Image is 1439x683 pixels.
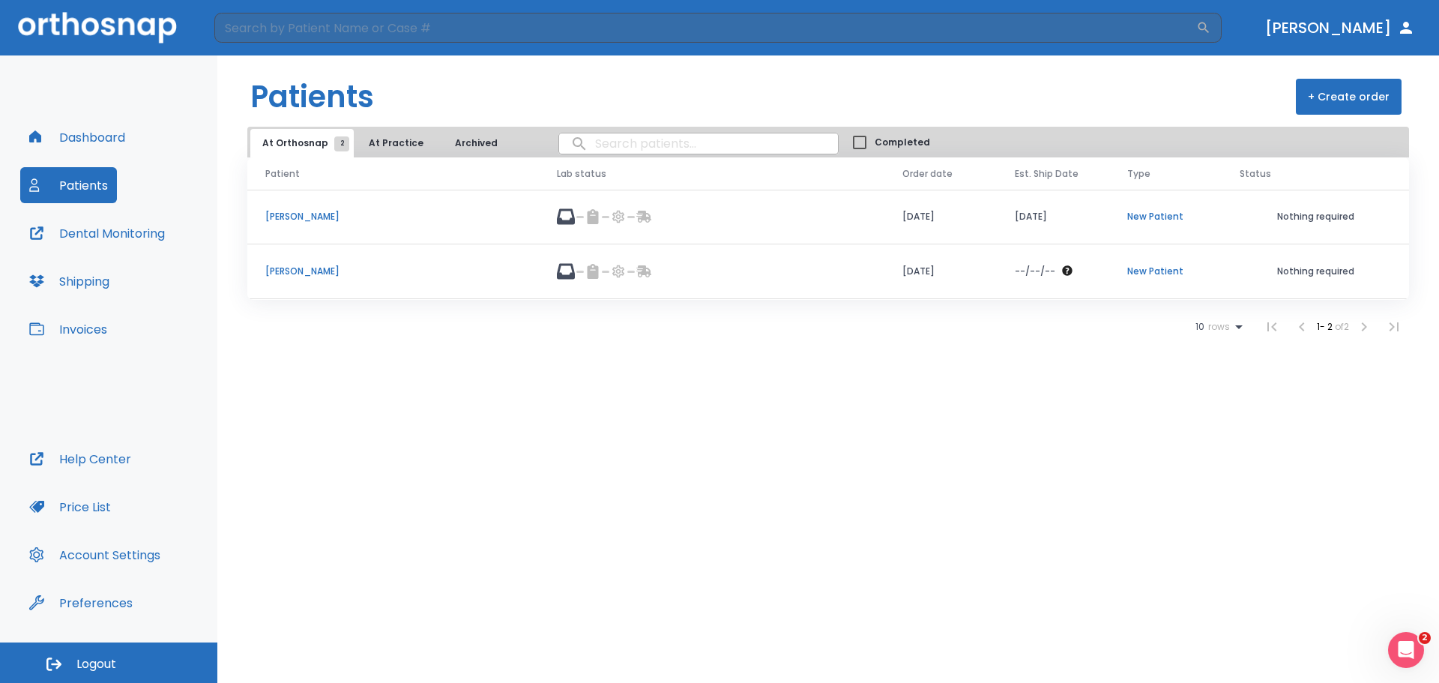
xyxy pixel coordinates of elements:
div: Tooltip anchor [130,596,143,610]
p: Nothing required [1240,265,1391,278]
button: Account Settings [20,537,169,573]
span: Completed [875,136,930,149]
button: Dental Monitoring [20,215,174,251]
span: 2 [334,136,349,151]
button: Archived [438,129,513,157]
span: 1 - 2 [1317,320,1335,333]
p: --/--/-- [1015,265,1055,278]
button: Patients [20,167,117,203]
button: Help Center [20,441,140,477]
span: rows [1204,322,1230,332]
button: [PERSON_NAME] [1259,14,1421,41]
p: Nothing required [1240,210,1391,223]
iframe: Intercom live chat [1388,632,1424,668]
span: Type [1127,167,1150,181]
button: + Create order [1296,79,1402,115]
span: Order date [902,167,953,181]
span: Patient [265,167,300,181]
p: [PERSON_NAME] [265,210,521,223]
button: At Practice [357,129,435,157]
td: [DATE] [997,190,1109,244]
button: Shipping [20,263,118,299]
button: Price List [20,489,120,525]
span: 2 [1419,632,1431,644]
div: The date will be available after approving treatment plan [1015,265,1091,278]
p: New Patient [1127,265,1204,278]
h1: Patients [250,74,374,119]
img: Orthosnap [18,12,177,43]
td: [DATE] [884,190,997,244]
p: New Patient [1127,210,1204,223]
span: Est. Ship Date [1015,167,1079,181]
input: search [559,129,838,158]
button: Dashboard [20,119,134,155]
span: Lab status [557,167,606,181]
span: Logout [76,656,116,673]
div: tabs [250,129,516,157]
span: of 2 [1335,320,1349,333]
input: Search by Patient Name or Case # [214,13,1196,43]
span: 10 [1195,322,1204,332]
button: Invoices [20,311,116,347]
button: Preferences [20,585,142,621]
td: [DATE] [884,244,997,299]
span: Status [1240,167,1271,181]
span: At Orthosnap [262,136,342,150]
p: [PERSON_NAME] [265,265,521,278]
